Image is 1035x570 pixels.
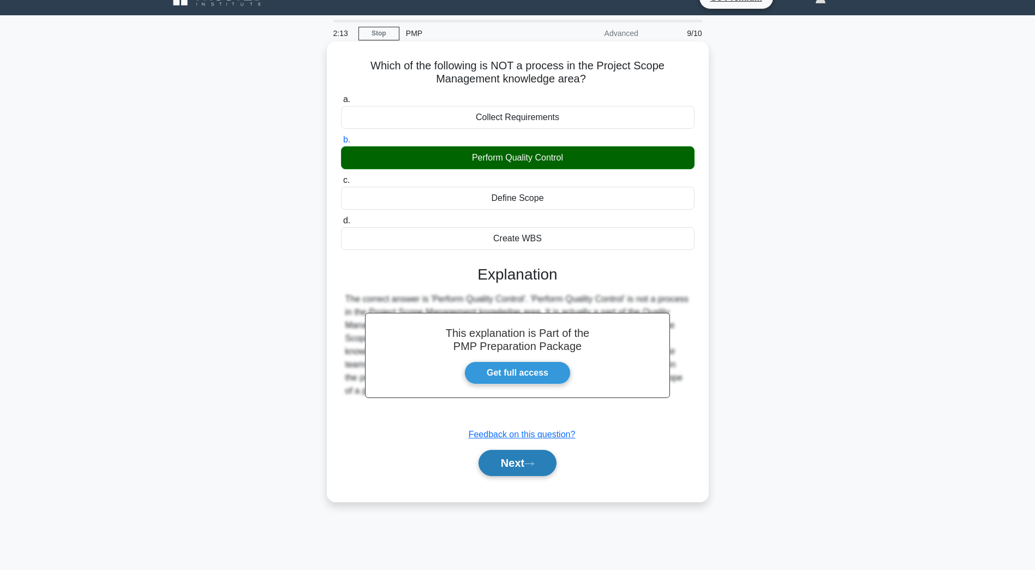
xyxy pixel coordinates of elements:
[343,175,350,185] span: c.
[345,293,690,397] div: The correct answer is 'Perform Quality Control'. 'Perform Quality Control' is not a process in th...
[399,22,549,44] div: PMP
[340,59,696,86] h5: Which of the following is NOT a process in the Project Scope Management knowledge area?
[348,265,688,284] h3: Explanation
[343,135,350,144] span: b.
[341,187,695,210] div: Define Scope
[549,22,645,44] div: Advanced
[645,22,709,44] div: 9/10
[341,106,695,129] div: Collect Requirements
[343,216,350,225] span: d.
[341,146,695,169] div: Perform Quality Control
[341,227,695,250] div: Create WBS
[478,450,557,476] button: Next
[469,430,576,439] a: Feedback on this question?
[327,22,358,44] div: 2:13
[358,27,399,40] a: Stop
[343,94,350,104] span: a.
[464,361,571,384] a: Get full access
